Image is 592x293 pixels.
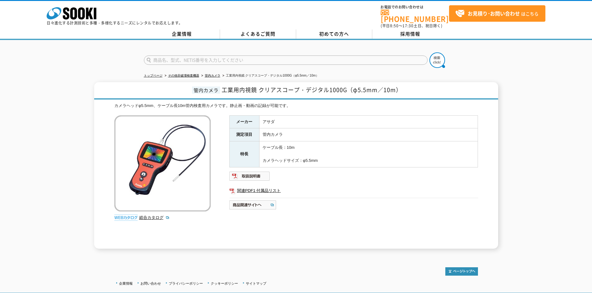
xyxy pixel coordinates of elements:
[259,115,478,128] td: アサダ
[259,141,478,167] td: ケーブル長：10m カメラヘッドサイズ：φ5.5mm
[222,86,402,94] span: 工業用内視鏡 クリアスコープ・デジタル1000G（φ5.5mm／10m）
[445,267,478,276] img: トップページへ
[205,74,220,77] a: 管内カメラ
[455,9,539,18] span: はこちら
[114,103,478,109] div: カメラヘッドφ5.5mm、ケーブル長10m管内検査用カメラです。静止画・動画の記録が可能です。
[449,5,545,22] a: お見積り･お問い合わせはこちら
[229,115,259,128] th: メーカー
[139,215,170,220] a: 総合カタログ
[47,21,183,25] p: 日々進化する計測技術と多種・多様化するニーズにレンタルでお応えします。
[114,215,138,221] img: webカタログ
[296,29,372,39] a: 初めての方へ
[114,115,211,211] img: 工業用内視鏡 クリアスコープ・デジタル1000G（φ5.5mm／10m）
[229,171,270,181] img: 取扱説明書
[119,282,133,285] a: 企業情報
[381,23,442,29] span: (平日 ～ 土日、祝日除く)
[229,200,277,210] img: 商品関連サイトへ
[381,5,449,9] span: お電話でのお問い合わせは
[429,52,445,68] img: btn_search.png
[211,282,238,285] a: クッキーポリシー
[192,87,220,94] span: 管内カメラ
[144,74,163,77] a: トップページ
[259,128,478,141] td: 管内カメラ
[169,282,203,285] a: プライバシーポリシー
[144,29,220,39] a: 企業情報
[468,10,520,17] strong: お見積り･お問い合わせ
[381,10,449,22] a: [PHONE_NUMBER]
[319,30,349,37] span: 初めての方へ
[390,23,399,29] span: 8:50
[229,175,270,180] a: 取扱説明書
[229,128,259,141] th: 測定項目
[221,73,319,79] li: 工業用内視鏡 クリアスコープ・デジタル1000G（φ5.5mm／10m）
[144,55,428,65] input: 商品名、型式、NETIS番号を入力してください
[229,187,478,195] a: 関連PDF1 付属品リスト
[220,29,296,39] a: よくあるご質問
[246,282,266,285] a: サイトマップ
[229,141,259,167] th: 特長
[168,74,199,77] a: その他非破壊検査機器
[372,29,448,39] a: 採用情報
[140,282,161,285] a: お問い合わせ
[402,23,414,29] span: 17:30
